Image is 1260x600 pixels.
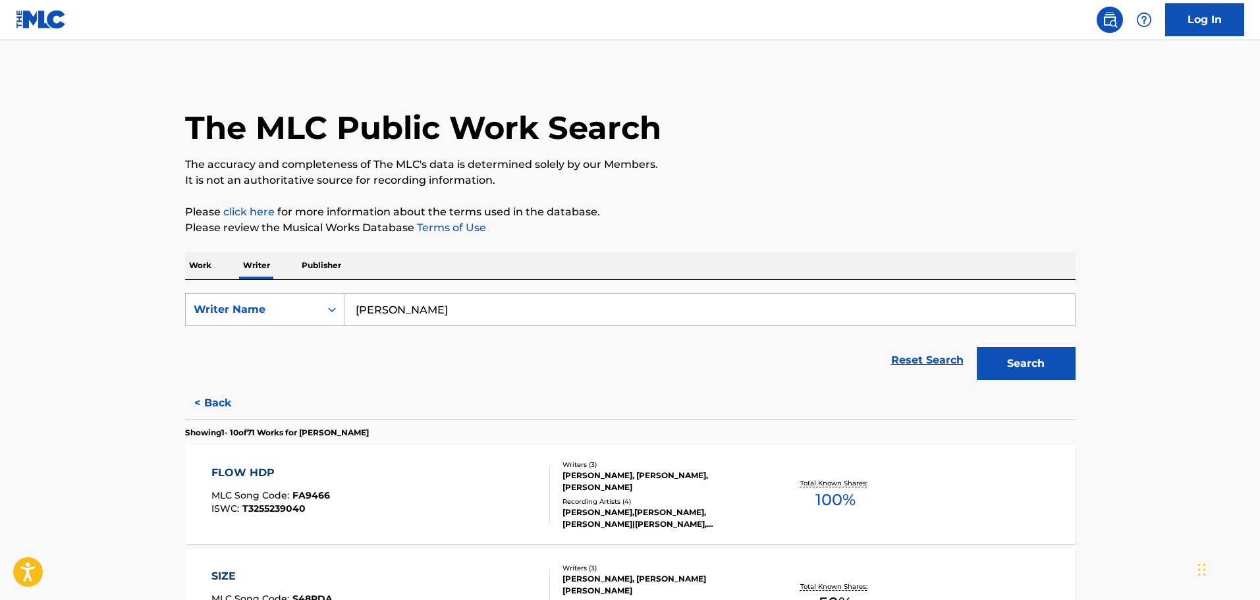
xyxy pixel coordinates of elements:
[239,252,274,279] p: Writer
[414,221,486,234] a: Terms of Use
[185,293,1076,387] form: Search Form
[1198,550,1206,589] div: Drag
[185,252,215,279] p: Work
[562,497,761,506] div: Recording Artists ( 4 )
[885,346,970,375] a: Reset Search
[223,205,275,218] a: click here
[1194,537,1260,600] iframe: Chat Widget
[185,157,1076,173] p: The accuracy and completeness of The MLC's data is determined solely by our Members.
[800,478,871,488] p: Total Known Shares:
[977,347,1076,380] button: Search
[185,204,1076,220] p: Please for more information about the terms used in the database.
[185,387,264,420] button: < Back
[16,10,67,29] img: MLC Logo
[298,252,345,279] p: Publisher
[1102,12,1118,28] img: search
[800,582,871,591] p: Total Known Shares:
[292,489,330,501] span: FA9466
[185,445,1076,544] a: FLOW HDPMLC Song Code:FA9466ISWC:T3255239040Writers (3)[PERSON_NAME], [PERSON_NAME], [PERSON_NAME...
[185,173,1076,188] p: It is not an authoritative source for recording information.
[1131,7,1157,33] div: Help
[211,568,333,584] div: SIZE
[815,488,856,512] span: 100 %
[562,470,761,493] div: [PERSON_NAME], [PERSON_NAME], [PERSON_NAME]
[185,108,661,148] h1: The MLC Public Work Search
[194,302,312,317] div: Writer Name
[562,460,761,470] div: Writers ( 3 )
[242,503,306,514] span: T3255239040
[1136,12,1152,28] img: help
[211,503,242,514] span: ISWC :
[185,220,1076,236] p: Please review the Musical Works Database
[562,573,761,597] div: [PERSON_NAME], [PERSON_NAME] [PERSON_NAME]
[562,563,761,573] div: Writers ( 3 )
[211,465,330,481] div: FLOW HDP
[185,427,369,439] p: Showing 1 - 10 of 71 Works for [PERSON_NAME]
[1165,3,1244,36] a: Log In
[1097,7,1123,33] a: Public Search
[211,489,292,501] span: MLC Song Code :
[562,506,761,530] div: [PERSON_NAME],[PERSON_NAME], [PERSON_NAME]|[PERSON_NAME], [PERSON_NAME] & [PERSON_NAME], [PERSON_...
